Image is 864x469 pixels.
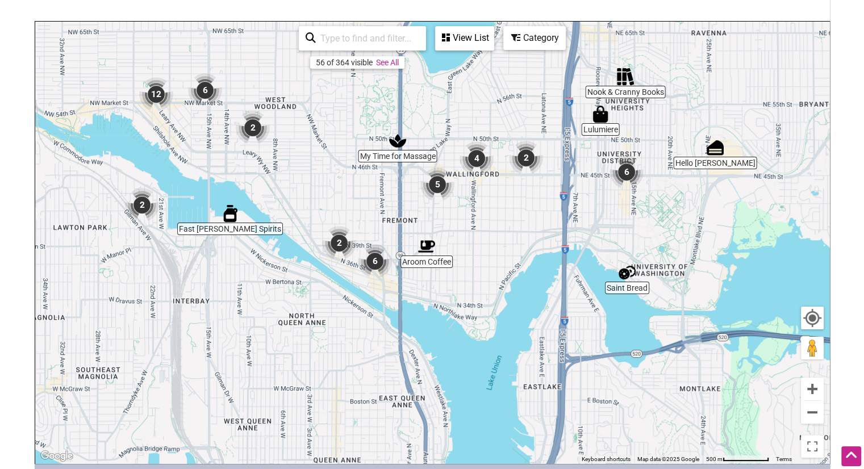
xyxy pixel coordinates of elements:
[420,167,454,202] div: 5
[617,68,634,85] div: Nook & Cranny Books
[592,106,609,123] div: Lulumiere
[316,58,373,67] div: 56 of 364 visible
[38,449,76,463] a: Open this area in Google Maps (opens a new window)
[707,139,724,156] div: Hello Robin
[504,27,565,49] div: Category
[776,456,792,462] a: Terms
[801,401,824,424] button: Zoom out
[389,132,406,149] div: My Time for Massage
[418,238,435,255] div: Aroom Coffee
[582,455,631,463] button: Keyboard shortcuts
[316,27,419,49] input: Type to find and filter...
[436,27,493,49] div: View List
[322,226,356,260] div: 2
[460,141,494,175] div: 4
[222,205,239,222] div: Fast Penny Spirits
[800,435,823,458] button: Toggle fullscreen view
[801,337,824,359] button: Drag Pegman onto the map to open Street View
[125,188,159,222] div: 2
[299,26,426,51] div: Type to search and filter
[236,111,270,145] div: 2
[703,455,773,463] button: Map Scale: 500 m per 78 pixels
[509,141,543,175] div: 2
[841,446,861,466] div: Scroll Back to Top
[706,456,723,462] span: 500 m
[358,244,392,278] div: 6
[188,73,222,107] div: 6
[435,26,494,51] div: See a list of the visible businesses
[801,307,824,329] button: Your Location
[610,155,644,189] div: 6
[503,26,566,50] div: Filter by category
[376,58,399,67] a: See All
[619,264,636,281] div: Saint Bread
[139,77,173,111] div: 12
[38,449,76,463] img: Google
[801,378,824,400] button: Zoom in
[637,456,699,462] span: Map data ©2025 Google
